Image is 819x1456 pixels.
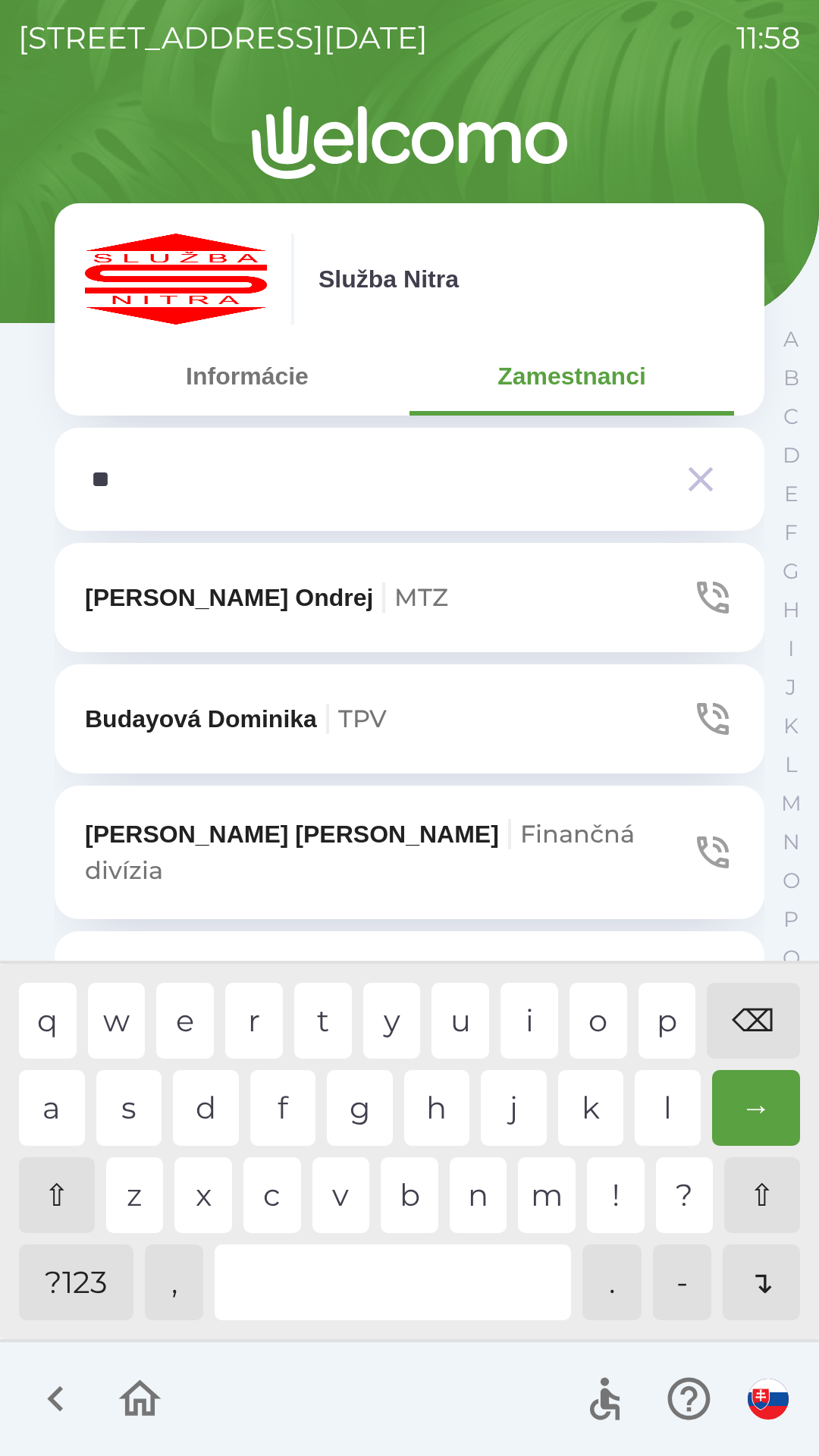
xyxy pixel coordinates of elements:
p: [PERSON_NAME] Ondrej [85,579,448,616]
img: sk flag [748,1379,789,1420]
button: Informácie [85,349,409,403]
span: TPV [338,704,387,733]
button: [PERSON_NAME] OndrejMTZ [55,543,764,652]
p: Služba Nitra [318,261,459,297]
button: [PERSON_NAME] [PERSON_NAME]Finančná divízia [55,786,764,919]
p: [PERSON_NAME] [PERSON_NAME] [85,816,692,889]
p: 11:58 [736,15,801,61]
img: Logo [55,106,764,179]
button: Jankovičová JarmilaVstrekovňa [55,931,764,1040]
img: c55f63fc-e714-4e15-be12-dfeb3df5ea30.png [85,234,267,325]
p: Budayová Dominika [85,701,387,737]
p: [STREET_ADDRESS][DATE] [18,15,428,61]
button: Budayová DominikaTPV [55,664,764,773]
span: MTZ [394,582,448,612]
button: Zamestnanci [409,349,734,403]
